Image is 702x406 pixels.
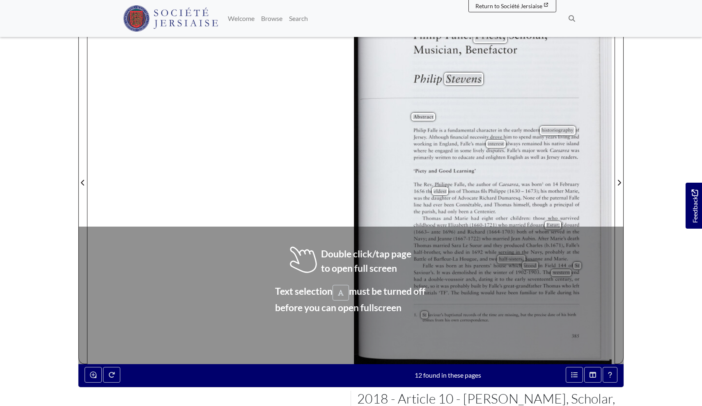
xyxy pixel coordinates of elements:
[506,141,518,146] span: always
[438,209,445,214] span: had
[435,182,468,187] span: [PERSON_NAME]
[429,168,436,173] span: and
[454,236,471,246] span: ([DATE]—[DATE])
[541,189,545,193] span: his
[489,312,496,317] span: time
[575,202,578,206] span: of
[498,195,519,201] span: Dumaresq.
[532,181,542,186] span: bornl
[509,270,512,275] span: of
[575,278,579,282] span: or
[414,209,419,214] span: the
[509,222,523,227] span: married
[461,141,472,146] span: Falle’s
[428,236,435,241] span: and
[451,290,458,295] span: The
[558,135,569,140] span: living
[498,128,501,132] span: in
[434,189,446,194] span: eldest
[458,229,465,234] span: and
[561,222,596,227] span: [PERSON_NAME]
[550,195,566,200] span: paternal
[459,264,462,268] span: at
[509,263,520,268] span: which
[522,250,528,254] span: the
[435,148,450,153] span: engaged
[430,284,433,289] span: so
[422,216,457,221] span: [PERSON_NAME]
[548,188,562,193] span: mother
[493,236,507,241] span: married
[545,250,563,255] span: probably
[470,211,472,213] span: a
[472,250,480,254] span: 1692
[429,135,447,140] span: Although
[477,127,494,132] span: character
[414,169,425,174] span: ‘Piety
[436,264,443,268] span: was
[462,188,497,194] span: [PERSON_NAME]
[479,195,514,201] span: [PERSON_NAME]
[533,216,544,220] span: those
[466,277,475,282] span: arch,
[544,141,548,146] span: his
[424,182,431,186] span: Rev.
[452,270,475,275] span: demolished
[485,249,495,254] span: while
[426,189,431,193] span: the
[499,250,512,255] span: serving
[480,256,487,261] span: and
[414,155,432,161] span: primarily
[567,229,569,234] span: in
[517,229,526,234] span: both
[530,154,538,159] span: well
[482,216,491,221] span: eight
[557,290,570,295] span: during
[511,216,528,221] span: children:
[458,195,475,200] span: Advocate
[584,367,601,383] button: Thumbnails
[474,209,493,214] span: Centenier.
[504,134,511,139] span: him
[486,148,503,153] span: disputes.
[553,270,569,275] span: western
[457,189,460,193] span: of
[546,183,550,187] span: on
[538,236,547,241] span: After
[470,135,487,140] span: necessity
[427,312,454,317] span: [PERSON_NAME]’s
[562,283,570,288] span: who
[414,250,439,255] span: half—brother,
[471,283,480,288] span: built
[424,202,430,207] span: had
[434,256,456,261] span: Barfleur—La
[551,236,585,241] span: [PERSON_NAME]’s
[413,44,458,57] span: Musician,
[508,290,516,295] span: been
[546,135,555,140] span: years
[545,263,555,268] span: Field
[507,148,519,153] span: Falle’s
[550,204,551,206] span: a
[533,135,543,140] span: many
[431,230,439,234] span: ante
[454,182,464,187] span: Falle,
[482,236,490,241] span: who
[535,313,544,317] span: precise
[507,155,521,160] span: English
[413,135,425,140] span: Jersey.
[551,229,563,234] span: served
[439,142,484,147] span: [GEOGRAPHIC_DATA],
[525,156,528,160] span: as
[414,182,421,187] span: The
[493,182,496,186] span: of
[452,196,455,200] span: of
[450,134,466,139] span: ﬁnancial
[440,284,447,289] span: was
[557,313,559,316] span: of
[572,270,578,274] span: end
[543,270,550,275] span: The
[286,10,311,27] a: Search
[524,127,538,132] span: modern
[414,270,452,275] span: [PERSON_NAME]’s.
